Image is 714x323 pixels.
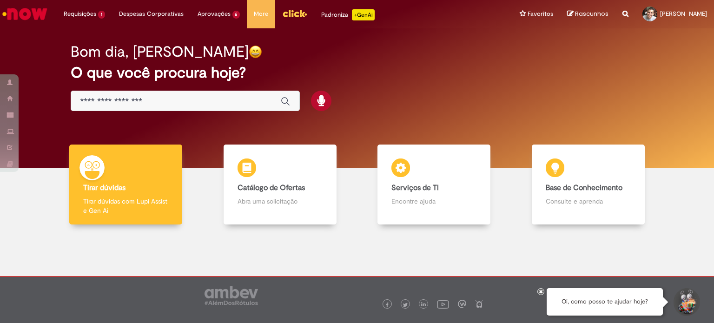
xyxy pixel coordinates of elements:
[71,65,644,81] h2: O que você procura hoje?
[83,197,168,215] p: Tirar dúvidas com Lupi Assist e Gen Ai
[198,9,231,19] span: Aprovações
[546,183,622,192] b: Base de Conhecimento
[575,9,608,18] span: Rascunhos
[49,145,203,225] a: Tirar dúvidas Tirar dúvidas com Lupi Assist e Gen Ai
[511,145,666,225] a: Base de Conhecimento Consulte e aprenda
[64,9,96,19] span: Requisições
[119,9,184,19] span: Despesas Corporativas
[205,286,258,305] img: logo_footer_ambev_rotulo_gray.png
[660,10,707,18] span: [PERSON_NAME]
[254,9,268,19] span: More
[321,9,375,20] div: Padroniza
[83,183,126,192] b: Tirar dúvidas
[249,45,262,59] img: happy-face.png
[672,288,700,316] button: Iniciar Conversa de Suporte
[1,5,49,23] img: ServiceNow
[238,197,323,206] p: Abra uma solicitação
[357,145,511,225] a: Serviços de TI Encontre ajuda
[475,300,483,308] img: logo_footer_naosei.png
[385,303,390,307] img: logo_footer_facebook.png
[71,44,249,60] h2: Bom dia, [PERSON_NAME]
[391,183,439,192] b: Serviços de TI
[546,197,631,206] p: Consulte e aprenda
[238,183,305,192] b: Catálogo de Ofertas
[567,10,608,19] a: Rascunhos
[547,288,663,316] div: Oi, como posso te ajudar hoje?
[203,145,357,225] a: Catálogo de Ofertas Abra uma solicitação
[391,197,476,206] p: Encontre ajuda
[282,7,307,20] img: click_logo_yellow_360x200.png
[421,302,426,308] img: logo_footer_linkedin.png
[437,298,449,310] img: logo_footer_youtube.png
[232,11,240,19] span: 6
[458,300,466,308] img: logo_footer_workplace.png
[352,9,375,20] p: +GenAi
[528,9,553,19] span: Favoritos
[98,11,105,19] span: 1
[403,303,408,307] img: logo_footer_twitter.png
